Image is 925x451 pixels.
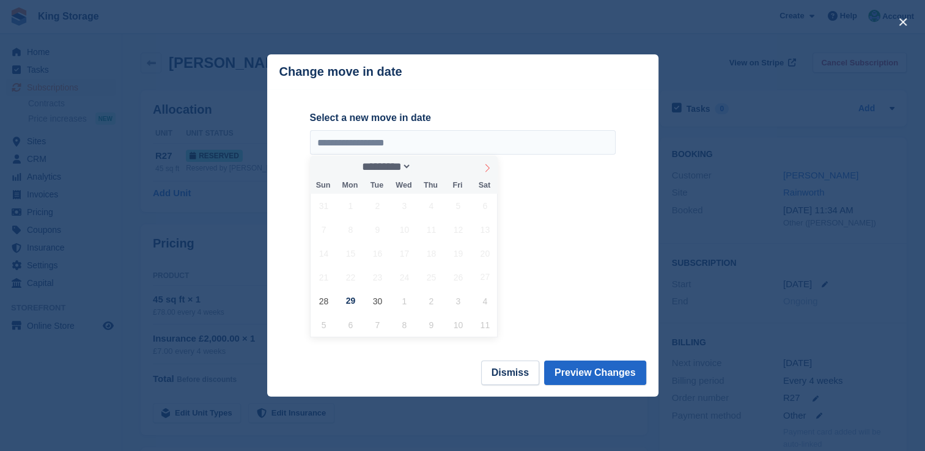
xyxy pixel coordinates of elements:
select: Month [358,160,411,173]
button: close [893,12,913,32]
span: September 23, 2025 [366,265,389,289]
input: Year [411,160,450,173]
span: September 10, 2025 [392,218,416,241]
button: Preview Changes [544,361,646,385]
span: October 11, 2025 [473,313,497,337]
span: September 6, 2025 [473,194,497,218]
span: October 6, 2025 [339,313,363,337]
span: September 9, 2025 [366,218,389,241]
span: October 9, 2025 [419,313,443,337]
span: September 28, 2025 [312,289,336,313]
span: September 18, 2025 [419,241,443,265]
span: September 24, 2025 [392,265,416,289]
span: September 30, 2025 [366,289,389,313]
span: Fri [444,182,471,189]
span: September 1, 2025 [339,194,363,218]
span: October 7, 2025 [366,313,389,337]
span: September 11, 2025 [419,218,443,241]
span: September 2, 2025 [366,194,389,218]
span: September 16, 2025 [366,241,389,265]
span: September 19, 2025 [446,241,470,265]
span: September 14, 2025 [312,241,336,265]
span: September 25, 2025 [419,265,443,289]
span: October 2, 2025 [419,289,443,313]
p: Change move in date [279,65,402,79]
span: September 4, 2025 [419,194,443,218]
span: October 1, 2025 [392,289,416,313]
span: September 17, 2025 [392,241,416,265]
span: August 31, 2025 [312,194,336,218]
span: Thu [417,182,444,189]
span: September 27, 2025 [473,265,497,289]
label: Select a new move in date [310,111,616,125]
span: October 4, 2025 [473,289,497,313]
button: Dismiss [481,361,539,385]
span: September 5, 2025 [446,194,470,218]
span: September 13, 2025 [473,218,497,241]
span: September 26, 2025 [446,265,470,289]
span: October 5, 2025 [312,313,336,337]
span: September 15, 2025 [339,241,363,265]
span: September 21, 2025 [312,265,336,289]
span: September 3, 2025 [392,194,416,218]
span: Wed [390,182,417,189]
span: September 20, 2025 [473,241,497,265]
span: October 10, 2025 [446,313,470,337]
span: October 8, 2025 [392,313,416,337]
span: September 29, 2025 [339,289,363,313]
span: September 22, 2025 [339,265,363,289]
span: October 3, 2025 [446,289,470,313]
span: September 12, 2025 [446,218,470,241]
span: September 8, 2025 [339,218,363,241]
span: Mon [336,182,363,189]
span: Sun [310,182,337,189]
span: Sat [471,182,498,189]
span: Tue [363,182,390,189]
span: September 7, 2025 [312,218,336,241]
